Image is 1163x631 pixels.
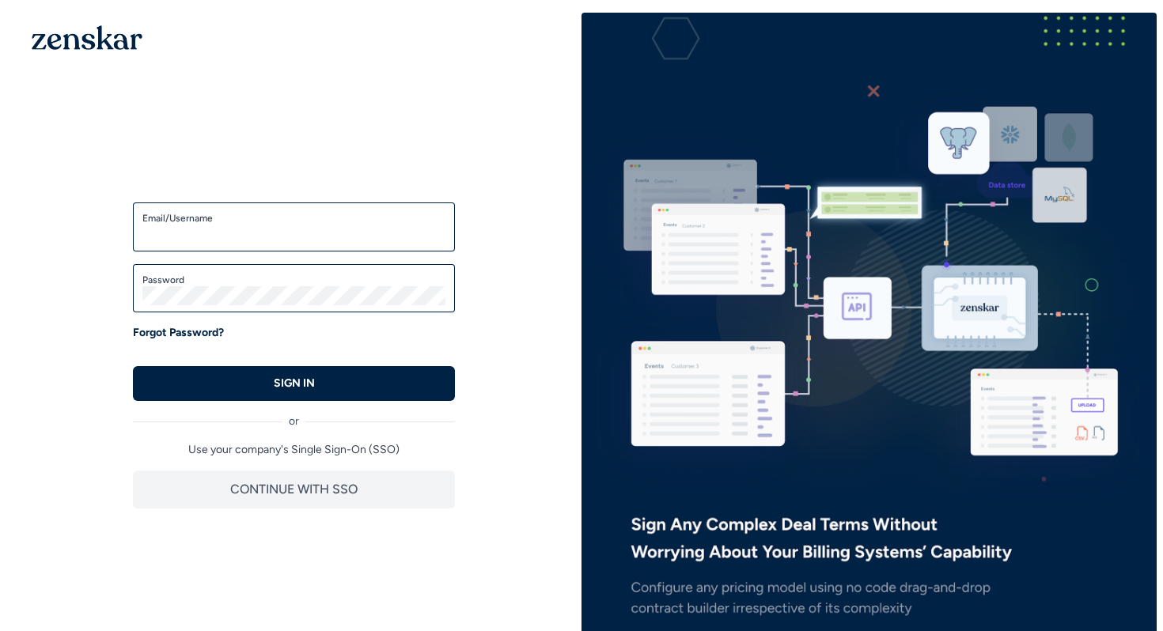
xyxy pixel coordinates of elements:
button: CONTINUE WITH SSO [133,470,455,508]
div: or [133,401,455,429]
img: 1OGAJ2xQqyY4LXKgY66KYq0eOWRCkrZdAb3gUhuVAqdWPZE9SRJmCz+oDMSn4zDLXe31Ii730ItAGKgCKgCCgCikA4Av8PJUP... [32,25,142,50]
a: Forgot Password? [133,325,224,341]
label: Password [142,274,445,286]
p: Use your company's Single Sign-On (SSO) [133,442,455,458]
label: Email/Username [142,212,445,225]
p: SIGN IN [274,376,315,391]
button: SIGN IN [133,366,455,401]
